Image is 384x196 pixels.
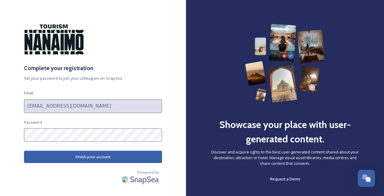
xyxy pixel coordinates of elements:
button: Finish your account [24,151,162,163]
span: Set your password to join your colleagues on SnapSea. [24,76,162,81]
button: Open Chat [358,170,375,187]
span: Password [24,120,42,125]
img: TourismNanaimo_Logo_Main_Black.png [24,24,84,55]
span: Request a Demo [270,176,300,182]
img: SnapSea Logo [120,172,162,186]
img: 63b42ca75bacad526042e722_Group%20154-p-800.png [245,24,325,102]
h3: Complete your registration [24,64,162,73]
span: Email [24,90,33,96]
h2: Showcase your place with user-generated content. [210,117,360,146]
a: Request a Demo [270,175,300,183]
span: Powered by [137,170,159,175]
span: Discover and acquire rights to the best user-generated content shared about your destination, att... [210,149,360,167]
